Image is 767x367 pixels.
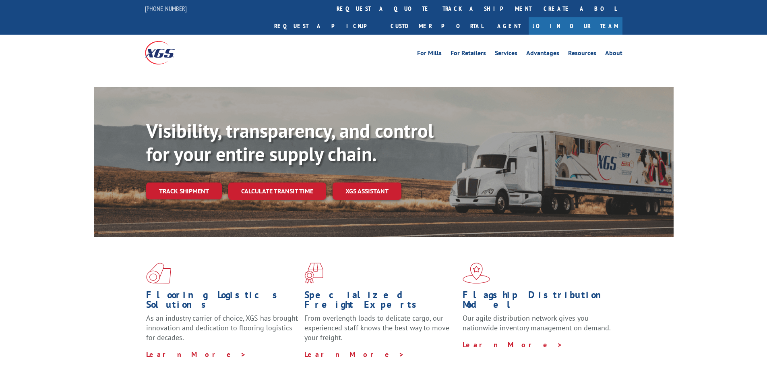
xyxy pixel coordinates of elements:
[145,4,187,12] a: [PHONE_NUMBER]
[146,313,298,342] span: As an industry carrier of choice, XGS has brought innovation and dedication to flooring logistics...
[605,50,622,59] a: About
[228,182,326,200] a: Calculate transit time
[463,263,490,284] img: xgs-icon-flagship-distribution-model-red
[529,17,622,35] a: Join Our Team
[568,50,596,59] a: Resources
[451,50,486,59] a: For Retailers
[304,313,457,349] p: From overlength loads to delicate cargo, our experienced staff knows the best way to move your fr...
[146,263,171,284] img: xgs-icon-total-supply-chain-intelligence-red
[463,340,563,349] a: Learn More >
[268,17,385,35] a: Request a pickup
[385,17,489,35] a: Customer Portal
[489,17,529,35] a: Agent
[495,50,517,59] a: Services
[146,118,434,166] b: Visibility, transparency, and control for your entire supply chain.
[146,182,222,199] a: Track shipment
[146,290,298,313] h1: Flooring Logistics Solutions
[463,290,615,313] h1: Flagship Distribution Model
[146,350,246,359] a: Learn More >
[526,50,559,59] a: Advantages
[417,50,442,59] a: For Mills
[304,290,457,313] h1: Specialized Freight Experts
[304,350,405,359] a: Learn More >
[463,313,611,332] span: Our agile distribution network gives you nationwide inventory management on demand.
[304,263,323,284] img: xgs-icon-focused-on-flooring-red
[333,182,401,200] a: XGS ASSISTANT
